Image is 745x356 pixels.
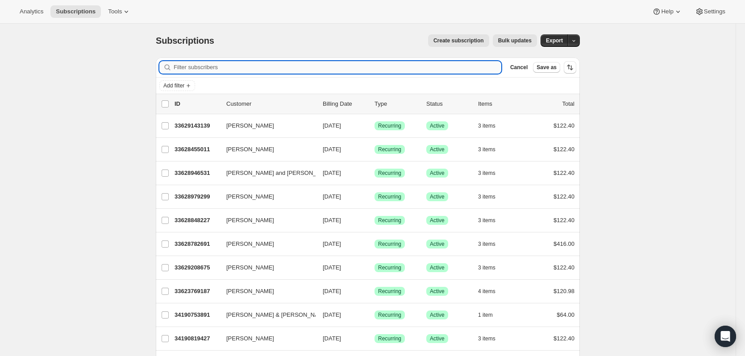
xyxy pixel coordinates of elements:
button: [PERSON_NAME] [221,284,310,298]
button: [PERSON_NAME] [221,142,310,157]
span: $122.40 [554,193,574,200]
button: [PERSON_NAME] [221,237,310,251]
button: 3 items [478,238,505,250]
span: 4 items [478,288,495,295]
button: Help [647,5,687,18]
span: 3 items [478,335,495,342]
span: Cancel [510,64,528,71]
span: Recurring [378,217,401,224]
span: Active [430,264,445,271]
button: [PERSON_NAME] [221,213,310,228]
button: Subscriptions [50,5,101,18]
span: $416.00 [554,240,574,247]
p: Customer [226,99,316,108]
div: 33629143139[PERSON_NAME][DATE]SuccessRecurringSuccessActive3 items$122.40 [175,120,574,132]
span: Add filter [163,82,184,89]
span: 3 items [478,193,495,200]
span: Create subscription [433,37,484,44]
button: 3 items [478,143,505,156]
button: [PERSON_NAME] & [PERSON_NAME] [221,308,310,322]
span: 3 items [478,122,495,129]
button: [PERSON_NAME] and [PERSON_NAME] [221,166,310,180]
div: 33628848227[PERSON_NAME][DATE]SuccessRecurringSuccessActive3 items$122.40 [175,214,574,227]
span: Recurring [378,170,401,177]
button: 3 items [478,332,505,345]
span: 3 items [478,146,495,153]
button: Export [541,34,568,47]
button: [PERSON_NAME] [221,190,310,204]
button: [PERSON_NAME] [221,261,310,275]
span: 1 item [478,311,493,319]
p: ID [175,99,219,108]
span: $122.40 [554,264,574,271]
div: Open Intercom Messenger [715,326,736,347]
span: [PERSON_NAME] [226,287,274,296]
div: 33628782691[PERSON_NAME][DATE]SuccessRecurringSuccessActive3 items$416.00 [175,238,574,250]
div: Items [478,99,523,108]
button: 3 items [478,167,505,179]
span: Recurring [378,122,401,129]
div: Type [375,99,419,108]
span: $120.98 [554,288,574,294]
p: 33628455011 [175,145,219,154]
span: $64.00 [557,311,574,318]
span: 3 items [478,217,495,224]
div: 33628946531[PERSON_NAME] and [PERSON_NAME][DATE]SuccessRecurringSuccessActive3 items$122.40 [175,167,574,179]
span: Subscriptions [156,36,214,46]
button: [PERSON_NAME] [221,331,310,346]
span: [DATE] [323,122,341,129]
button: 3 items [478,120,505,132]
div: 33623769187[PERSON_NAME][DATE]SuccessRecurringSuccessActive4 items$120.98 [175,285,574,298]
p: 34190753891 [175,310,219,319]
span: $122.40 [554,217,574,224]
span: Active [430,240,445,248]
p: Total [562,99,574,108]
span: [PERSON_NAME] [226,121,274,130]
button: Settings [690,5,731,18]
button: 3 items [478,261,505,274]
span: Active [430,311,445,319]
div: 34190819427[PERSON_NAME][DATE]SuccessRecurringSuccessActive3 items$122.40 [175,332,574,345]
button: 1 item [478,309,503,321]
span: [PERSON_NAME] & [PERSON_NAME] [226,310,329,319]
span: [PERSON_NAME] [226,192,274,201]
button: Save as [533,62,560,73]
p: 33629208675 [175,263,219,272]
p: 33628782691 [175,240,219,248]
span: Active [430,193,445,200]
span: [DATE] [323,311,341,318]
span: [PERSON_NAME] [226,263,274,272]
span: Active [430,170,445,177]
p: 33623769187 [175,287,219,296]
p: 33629143139 [175,121,219,130]
span: $122.40 [554,170,574,176]
p: Billing Date [323,99,367,108]
div: 33628979299[PERSON_NAME][DATE]SuccessRecurringSuccessActive3 items$122.40 [175,190,574,203]
span: Export [546,37,563,44]
span: $122.40 [554,335,574,342]
p: 34190819427 [175,334,219,343]
div: 33629208675[PERSON_NAME][DATE]SuccessRecurringSuccessActive3 items$122.40 [175,261,574,274]
span: [DATE] [323,240,341,247]
span: [PERSON_NAME] [226,145,274,154]
span: [DATE] [323,288,341,294]
span: $122.40 [554,122,574,129]
span: 3 items [478,240,495,248]
span: 3 items [478,170,495,177]
p: 33628979299 [175,192,219,201]
span: [PERSON_NAME] and [PERSON_NAME] [226,169,335,178]
span: Settings [704,8,725,15]
button: 4 items [478,285,505,298]
span: Help [661,8,673,15]
span: [PERSON_NAME] [226,216,274,225]
input: Filter subscribers [174,61,501,74]
span: Subscriptions [56,8,96,15]
button: Sort the results [564,61,576,74]
button: Analytics [14,5,49,18]
span: Recurring [378,288,401,295]
span: Tools [108,8,122,15]
span: [PERSON_NAME] [226,240,274,248]
span: Active [430,122,445,129]
div: IDCustomerBilling DateTypeStatusItemsTotal [175,99,574,108]
span: Active [430,146,445,153]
